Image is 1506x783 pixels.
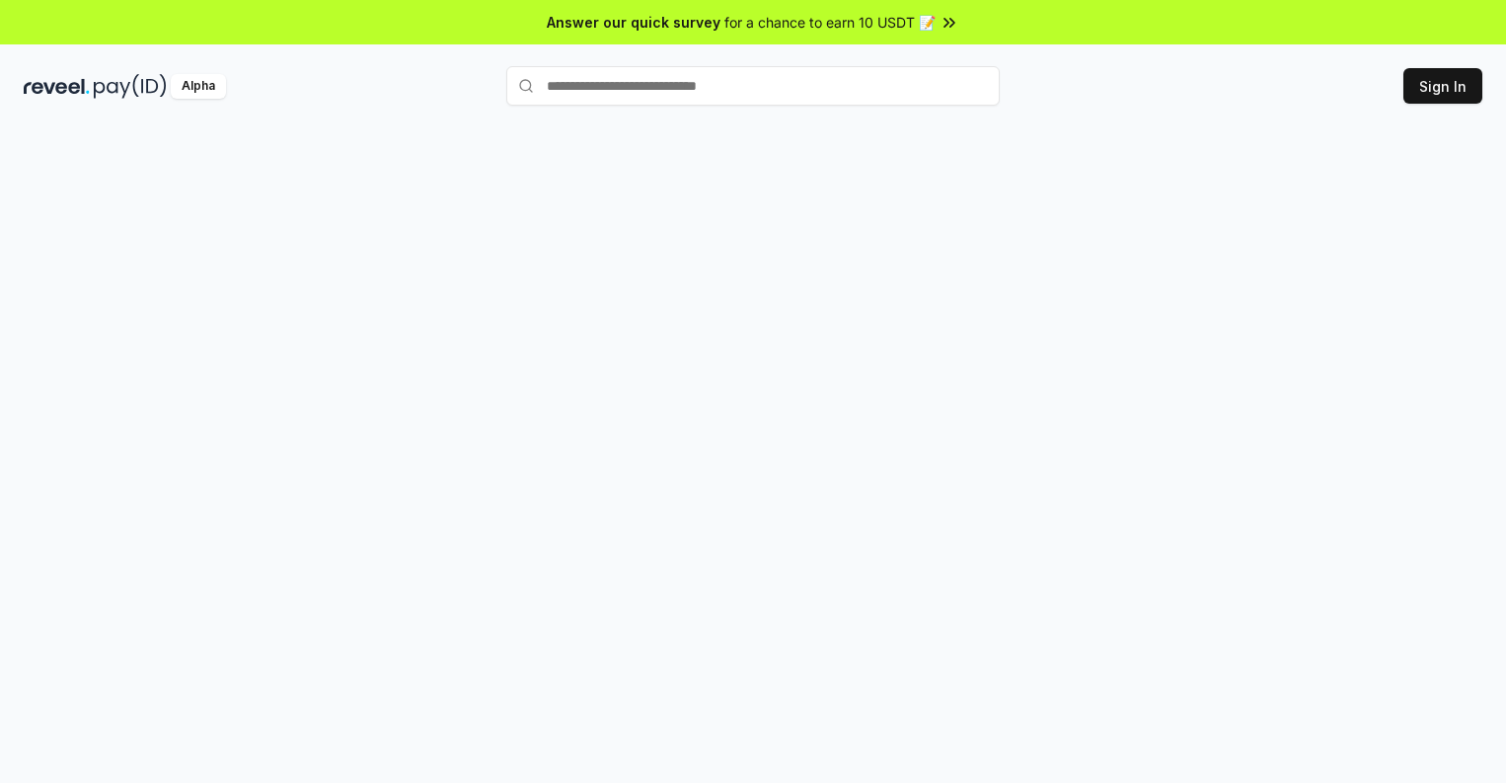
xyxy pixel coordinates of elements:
[547,12,720,33] span: Answer our quick survey
[171,74,226,99] div: Alpha
[1403,68,1482,104] button: Sign In
[94,74,167,99] img: pay_id
[24,74,90,99] img: reveel_dark
[724,12,936,33] span: for a chance to earn 10 USDT 📝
